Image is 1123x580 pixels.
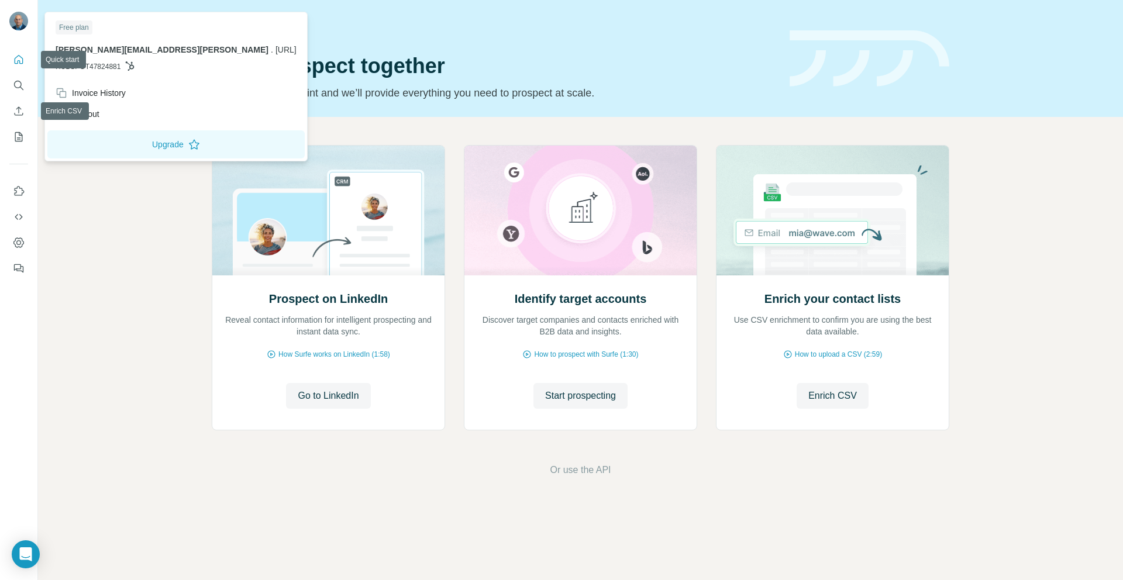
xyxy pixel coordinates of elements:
[9,126,28,147] button: My lists
[808,389,857,403] span: Enrich CSV
[533,383,628,409] button: Start prospecting
[795,349,882,360] span: How to upload a CSV (2:59)
[212,146,445,275] img: Prospect on LinkedIn
[286,383,370,409] button: Go to LinkedIn
[47,130,305,158] button: Upgrade
[56,20,92,34] div: Free plan
[9,101,28,122] button: Enrich CSV
[764,291,901,307] h2: Enrich your contact lists
[269,291,388,307] h2: Prospect on LinkedIn
[275,45,297,54] span: [URL]
[56,61,120,72] span: HUBSPOT47824881
[224,314,433,337] p: Reveal contact information for intelligent prospecting and instant data sync.
[534,349,638,360] span: How to prospect with Surfe (1:30)
[212,54,776,78] h1: Let’s prospect together
[56,108,99,120] div: Log out
[9,75,28,96] button: Search
[476,314,685,337] p: Discover target companies and contacts enriched with B2B data and insights.
[271,45,273,54] span: .
[9,258,28,279] button: Feedback
[56,45,268,54] span: [PERSON_NAME][EMAIL_ADDRESS][PERSON_NAME]
[797,383,869,409] button: Enrich CSV
[9,12,28,30] img: Avatar
[298,389,359,403] span: Go to LinkedIn
[9,206,28,227] button: Use Surfe API
[9,181,28,202] button: Use Surfe on LinkedIn
[9,232,28,253] button: Dashboard
[545,389,616,403] span: Start prospecting
[464,146,697,275] img: Identify target accounts
[56,87,126,99] div: Invoice History
[716,146,949,275] img: Enrich your contact lists
[212,22,776,33] div: Quick start
[278,349,390,360] span: How Surfe works on LinkedIn (1:58)
[790,30,949,87] img: banner
[9,49,28,70] button: Quick start
[12,540,40,568] div: Open Intercom Messenger
[515,291,647,307] h2: Identify target accounts
[212,85,776,101] p: Pick your starting point and we’ll provide everything you need to prospect at scale.
[728,314,937,337] p: Use CSV enrichment to confirm you are using the best data available.
[550,463,611,477] button: Or use the API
